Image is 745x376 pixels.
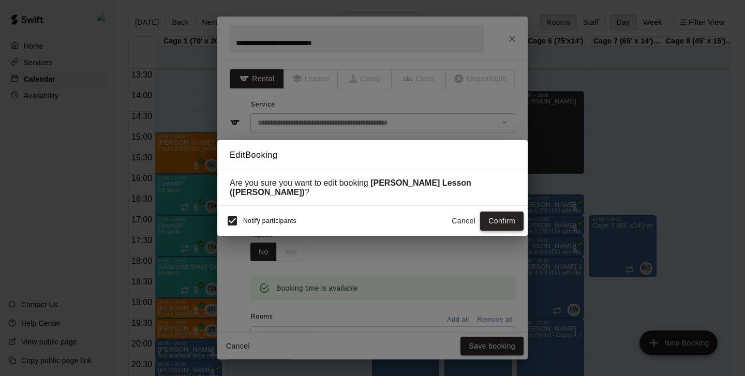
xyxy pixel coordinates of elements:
button: Cancel [447,212,480,231]
span: Notify participants [243,218,296,225]
div: Are you sure you want to edit booking ? [230,178,515,197]
h2: Edit Booking [217,140,528,170]
strong: [PERSON_NAME] Lesson ([PERSON_NAME]) [230,178,471,197]
button: Confirm [480,212,524,231]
